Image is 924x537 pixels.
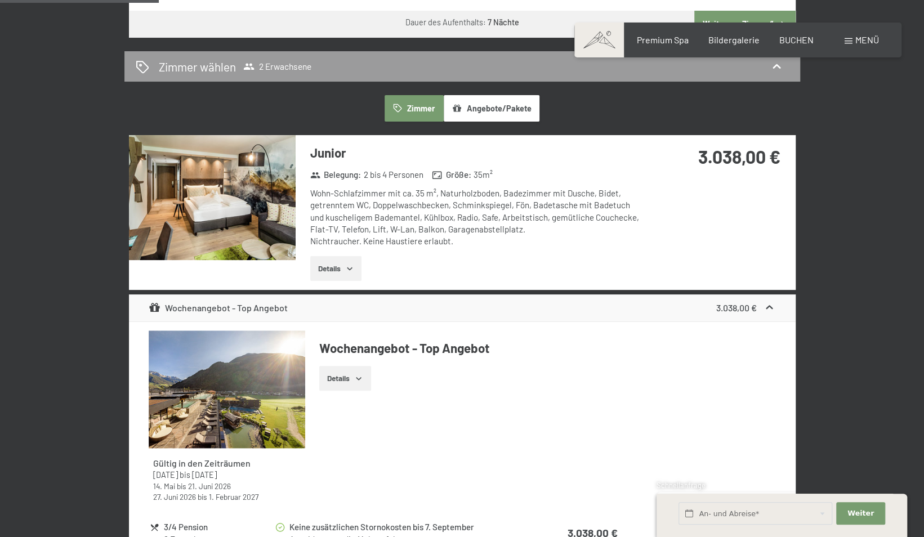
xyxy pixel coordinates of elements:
[364,169,423,181] span: 2 bis 4 Personen
[289,521,524,534] div: Keine zusätzlichen Stornokosten bis 7. September
[188,481,231,491] time: 21.06.2026
[243,61,311,72] span: 2 Erwachsene
[129,294,796,321] div: Wochenangebot - Top Angebot3.038,00 €
[159,59,236,75] h2: Zimmer wählen
[657,481,706,490] span: Schnellanfrage
[405,17,519,28] div: Dauer des Aufenthalts:
[164,521,274,534] div: 3/4 Pension
[310,144,645,162] h3: Junior
[153,470,178,480] time: 31.08.2025
[153,481,301,491] div: bis
[474,169,493,181] span: 35 m²
[310,187,645,247] div: Wohn-Schlafzimmer mit ca. 35 m², Naturholzboden, Badezimmer mit Dusche, Bidet, getrenntem WC, Dop...
[310,169,361,181] strong: Belegung :
[385,95,443,121] button: Zimmer
[716,302,757,313] strong: 3.038,00 €
[209,492,258,502] time: 01.02.2027
[319,366,371,391] button: Details
[192,470,217,480] time: 12.04.2026
[636,34,688,45] a: Premium Spa
[153,492,196,502] time: 27.06.2026
[444,95,539,121] button: Angebote/Pakete
[694,11,795,38] button: Weiter zu „Zimmer“
[153,469,301,481] div: bis
[153,481,175,491] time: 14.05.2026
[488,17,519,27] b: 7 Nächte
[779,34,814,45] a: BUCHEN
[836,502,885,525] button: Weiter
[153,491,301,502] div: bis
[153,458,251,468] strong: Gültig in den Zeiträumen
[855,34,879,45] span: Menü
[149,301,288,315] div: Wochenangebot - Top Angebot
[319,339,775,357] h4: Wochenangebot - Top Angebot
[708,34,760,45] a: Bildergalerie
[149,330,305,448] img: mss_renderimg.php
[432,169,471,181] strong: Größe :
[129,135,296,260] img: mss_renderimg.php
[847,508,874,518] span: Weiter
[698,146,780,167] strong: 3.038,00 €
[310,256,361,281] button: Details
